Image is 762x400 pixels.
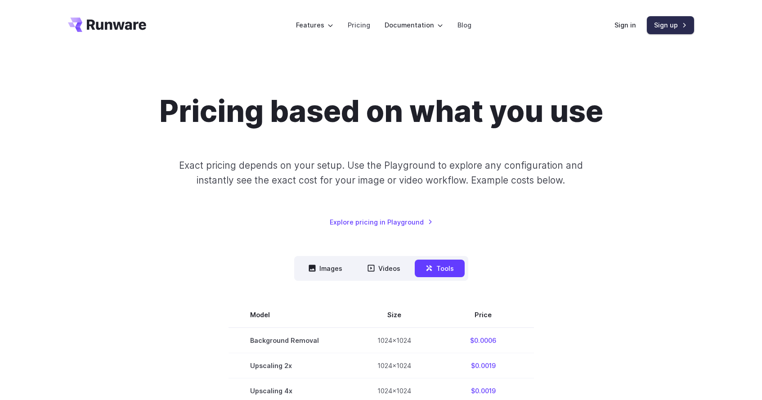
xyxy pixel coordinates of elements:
[433,328,534,353] td: $0.0006
[68,18,146,32] a: Go to /
[357,260,411,277] button: Videos
[296,20,333,30] label: Features
[457,20,471,30] a: Blog
[433,353,534,378] td: $0.0019
[415,260,465,277] button: Tools
[433,302,534,328] th: Price
[229,353,356,378] td: Upscaling 2x
[647,16,694,34] a: Sign up
[356,353,433,378] td: 1024x1024
[614,20,636,30] a: Sign in
[229,302,356,328] th: Model
[298,260,353,277] button: Images
[159,94,603,129] h1: Pricing based on what you use
[330,217,433,227] a: Explore pricing in Playground
[356,302,433,328] th: Size
[385,20,443,30] label: Documentation
[348,20,370,30] a: Pricing
[356,328,433,353] td: 1024x1024
[162,158,600,188] p: Exact pricing depends on your setup. Use the Playground to explore any configuration and instantl...
[229,328,356,353] td: Background Removal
